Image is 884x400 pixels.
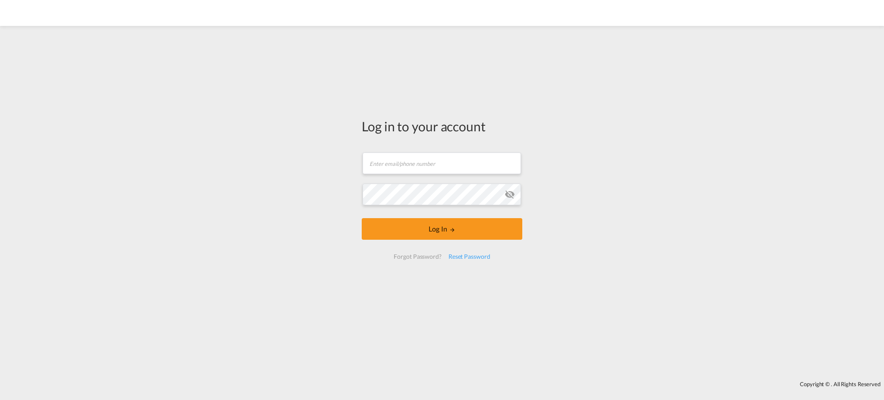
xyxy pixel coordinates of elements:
div: Reset Password [445,249,494,264]
div: Log in to your account [362,117,522,135]
md-icon: icon-eye-off [505,189,515,200]
div: Forgot Password? [390,249,445,264]
input: Enter email/phone number [363,152,521,174]
button: LOGIN [362,218,522,240]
